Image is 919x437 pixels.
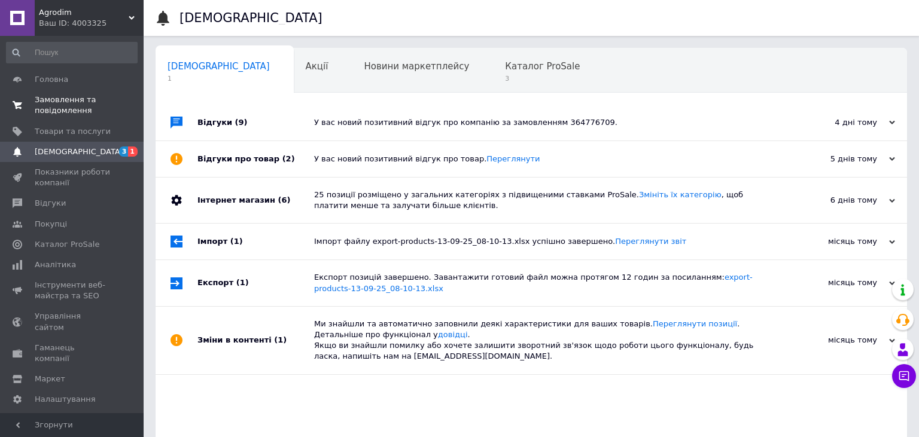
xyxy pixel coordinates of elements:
[775,277,895,288] div: місяць тому
[119,146,129,157] span: 3
[168,74,270,83] span: 1
[35,239,99,250] span: Каталог ProSale
[35,259,76,270] span: Аналітика
[35,146,123,157] span: [DEMOGRAPHIC_DATA]
[364,61,469,72] span: Новини маркетплейсу
[775,195,895,206] div: 6 днів тому
[35,280,111,301] span: Інструменти веб-майстра та SEO
[314,236,775,247] div: Імпорт файлу export-products-13-09-25_08-10-13.xlsx успішно завершено.
[35,219,67,230] span: Покупці
[39,18,144,29] div: Ваш ID: 4003325
[775,236,895,247] div: місяць тому
[615,237,686,246] a: Переглянути звіт
[197,260,314,305] div: Експорт
[235,118,248,127] span: (9)
[35,343,111,364] span: Гаманець компанії
[197,141,314,177] div: Відгуки про товар
[892,364,916,388] button: Чат з покупцем
[35,374,65,384] span: Маркет
[274,335,287,344] span: (1)
[505,74,580,83] span: 3
[35,94,111,116] span: Замовлення та повідомлення
[230,237,243,246] span: (1)
[314,117,775,128] div: У вас новий позитивний відгук про компанію за замовленням 364776709.
[278,195,290,204] span: (6)
[128,146,138,157] span: 1
[236,278,249,287] span: (1)
[197,105,314,140] div: Відгуки
[775,335,895,346] div: місяць тому
[179,11,322,25] h1: [DEMOGRAPHIC_DATA]
[168,61,270,72] span: [DEMOGRAPHIC_DATA]
[282,154,295,163] span: (2)
[197,224,314,259] div: Імпорт
[6,42,138,63] input: Пошук
[314,154,775,164] div: У вас новий позитивний відгук про товар.
[314,273,753,292] a: export-products-13-09-25_08-10-13.xlsx
[35,198,66,209] span: Відгуки
[438,330,468,339] a: довідці
[505,61,580,72] span: Каталог ProSale
[314,319,775,362] div: Ми знайшли та автоматично заповнили деякі характеристики для ваших товарів. . Детальніше про функ...
[639,190,722,199] a: Змініть їх категорію
[35,74,68,85] span: Головна
[653,319,737,328] a: Переглянути позиції
[314,272,775,294] div: Експорт позицій завершено. Завантажити готовий файл можна протягом 12 годин за посиланням:
[306,61,328,72] span: Акції
[314,190,775,211] div: 25 позиції розміщено у загальних категоріях з підвищеними ставками ProSale. , щоб платити менше т...
[35,167,111,188] span: Показники роботи компанії
[486,154,540,163] a: Переглянути
[35,311,111,332] span: Управління сайтом
[35,126,111,137] span: Товари та послуги
[39,7,129,18] span: Agrodim
[197,178,314,223] div: Інтернет магазин
[197,307,314,374] div: Зміни в контенті
[775,154,895,164] div: 5 днів тому
[35,394,96,405] span: Налаштування
[775,117,895,128] div: 4 дні тому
